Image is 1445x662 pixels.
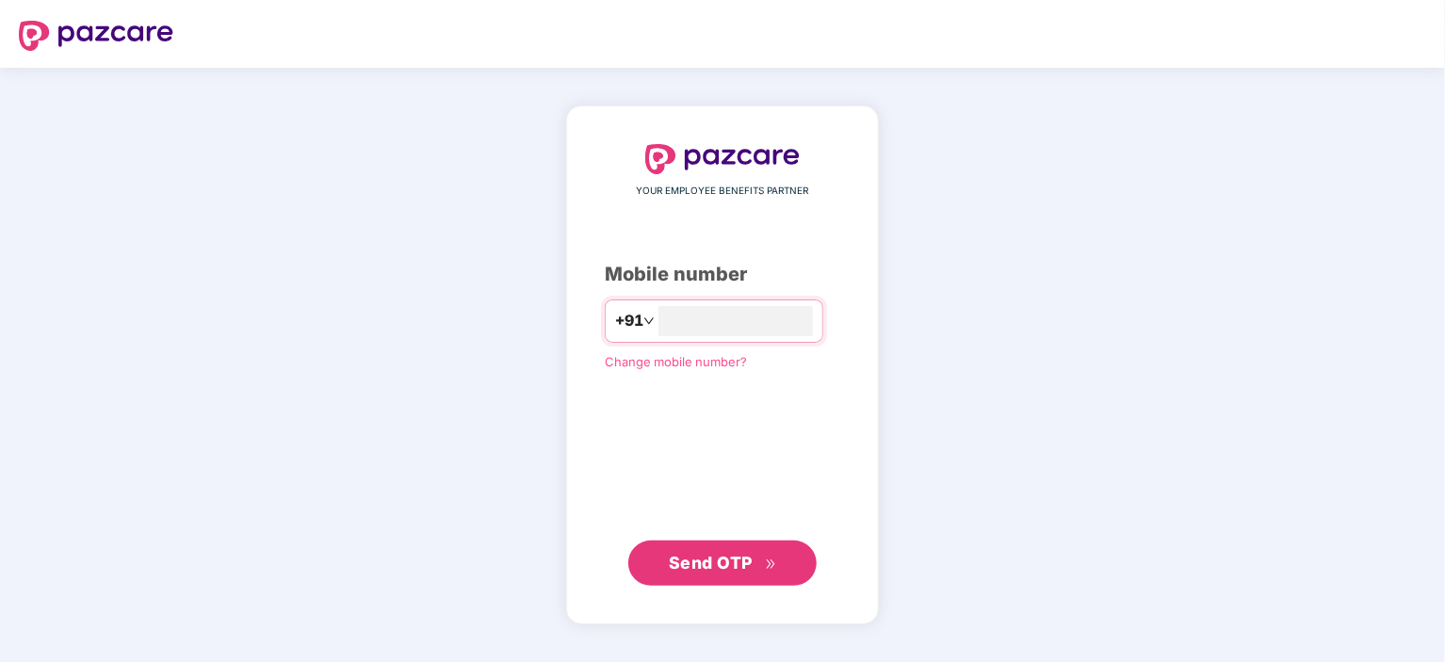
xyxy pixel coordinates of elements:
[605,260,840,289] div: Mobile number
[765,558,777,571] span: double-right
[643,315,655,327] span: down
[19,21,173,51] img: logo
[645,144,800,174] img: logo
[637,184,809,199] span: YOUR EMPLOYEE BENEFITS PARTNER
[615,309,643,332] span: +91
[628,541,817,586] button: Send OTPdouble-right
[669,553,753,573] span: Send OTP
[605,354,747,369] a: Change mobile number?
